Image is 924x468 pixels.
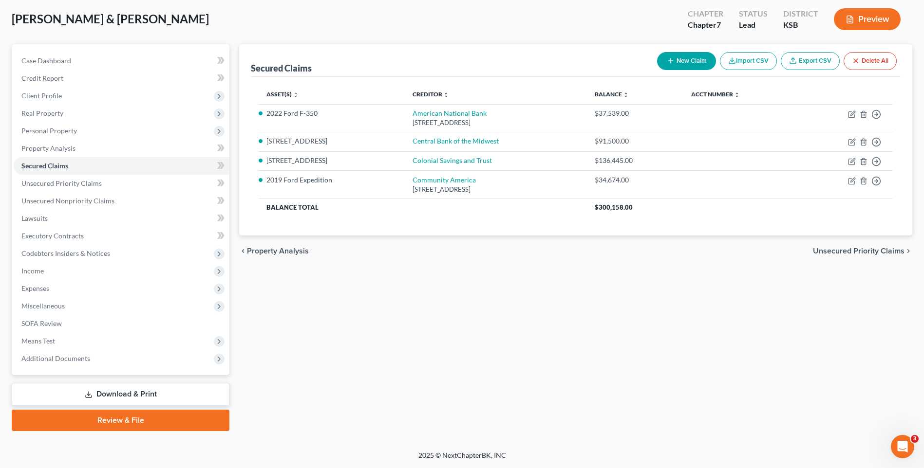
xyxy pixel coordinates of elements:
span: Property Analysis [247,247,309,255]
a: Executory Contracts [14,227,229,245]
div: $136,445.00 [595,156,675,165]
a: Export CSV [781,52,840,70]
i: unfold_more [443,92,449,98]
span: [PERSON_NAME] & [PERSON_NAME] [12,12,209,26]
div: $91,500.00 [595,136,675,146]
a: Central Bank of the Midwest [413,137,499,145]
i: unfold_more [293,92,299,98]
a: Community America [413,176,476,184]
span: SOFA Review [21,319,62,327]
button: Import CSV [720,52,777,70]
span: Executory Contracts [21,232,84,240]
span: Unsecured Priority Claims [813,247,905,255]
span: Secured Claims [21,162,68,170]
a: Case Dashboard [14,52,229,70]
span: Miscellaneous [21,302,65,310]
div: Lead [739,19,768,31]
span: Personal Property [21,126,77,135]
span: 3 [911,435,919,443]
div: Secured Claims [251,62,312,74]
button: New Claim [657,52,716,70]
div: 2025 © NextChapterBK, INC [185,450,740,468]
span: Unsecured Nonpriority Claims [21,197,114,205]
span: 7 [717,20,721,29]
a: Unsecured Nonpriority Claims [14,192,229,210]
a: SOFA Review [14,315,229,332]
li: [STREET_ADDRESS] [266,156,396,165]
a: Creditor unfold_more [413,90,449,98]
button: Delete All [844,52,897,70]
button: Unsecured Priority Claims chevron_right [813,247,912,255]
a: Colonial Savings and Trust [413,156,492,164]
span: Additional Documents [21,354,90,362]
span: Case Dashboard [21,56,71,65]
a: Asset(s) unfold_more [266,90,299,98]
i: chevron_left [239,247,247,255]
a: Secured Claims [14,157,229,175]
a: Download & Print [12,383,229,406]
span: Income [21,267,44,275]
div: [STREET_ADDRESS] [413,185,580,194]
i: unfold_more [734,92,740,98]
div: $34,674.00 [595,175,675,185]
a: Lawsuits [14,210,229,227]
div: Status [739,8,768,19]
span: Codebtors Insiders & Notices [21,249,110,257]
button: Preview [834,8,901,30]
span: Client Profile [21,91,62,100]
i: unfold_more [623,92,629,98]
span: Property Analysis [21,144,75,152]
li: 2022 Ford F-350 [266,108,396,118]
span: Lawsuits [21,214,48,222]
span: Means Test [21,337,55,345]
a: Property Analysis [14,140,229,157]
div: Chapter [688,8,723,19]
button: chevron_left Property Analysis [239,247,309,255]
a: Balance unfold_more [595,90,629,98]
span: Real Property [21,109,63,117]
div: $37,539.00 [595,108,675,118]
div: Chapter [688,19,723,31]
div: District [783,8,818,19]
i: chevron_right [905,247,912,255]
span: Expenses [21,284,49,292]
a: Review & File [12,410,229,431]
span: Credit Report [21,74,63,82]
span: Unsecured Priority Claims [21,179,102,187]
a: Credit Report [14,70,229,87]
a: Unsecured Priority Claims [14,175,229,192]
div: KSB [783,19,818,31]
span: $300,158.00 [595,203,633,211]
iframe: Intercom live chat [891,435,914,458]
li: 2019 Ford Expedition [266,175,396,185]
a: Acct Number unfold_more [691,90,740,98]
a: American National Bank [413,109,487,117]
div: [STREET_ADDRESS] [413,118,580,127]
li: [STREET_ADDRESS] [266,136,396,146]
th: Balance Total [259,198,587,216]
